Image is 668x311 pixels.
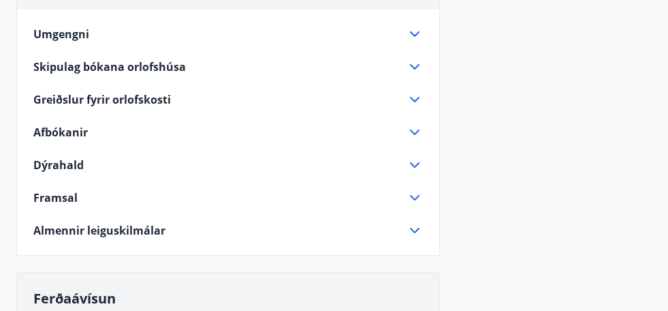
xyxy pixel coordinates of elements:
span: Afbókanir [33,125,88,140]
span: Almennir leiguskilmálar [33,223,165,238]
div: Skipulag bókana orlofshúsa [33,59,423,75]
div: Afbókanir [33,124,423,140]
span: Framsal [33,190,78,205]
div: Dýrahald [33,157,423,173]
span: Greiðslur fyrir orlofskosti [33,92,171,107]
div: Greiðslur fyrir orlofskosti [33,91,423,108]
div: Almennir leiguskilmálar [33,222,423,239]
span: Umgengni [33,27,89,42]
span: Ferðaávísun [33,289,116,308]
div: Framsal [33,190,423,206]
div: Umgengni [33,26,423,42]
span: Skipulag bókana orlofshúsa [33,59,186,74]
span: Dýrahald [33,158,84,173]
